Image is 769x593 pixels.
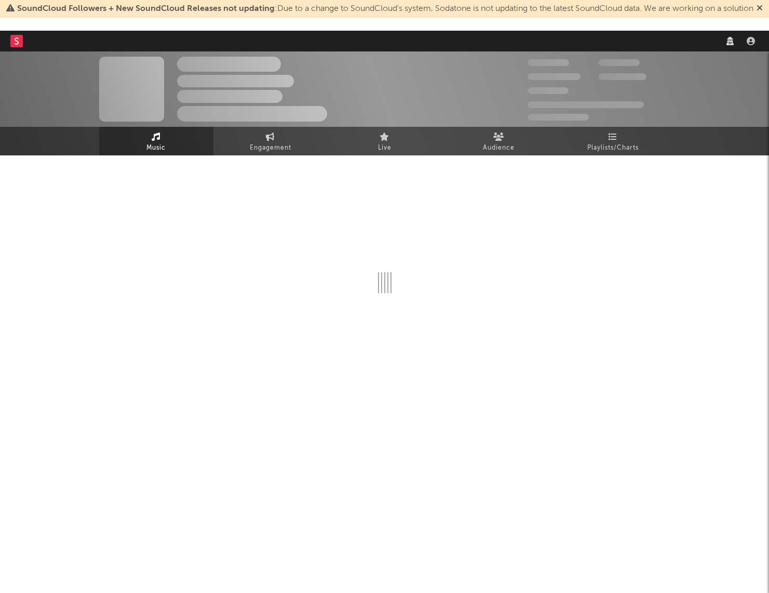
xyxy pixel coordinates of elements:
[17,5,753,13] span: : Due to a change to SoundCloud's system, Sodatone is not updating to the latest SoundCloud data....
[378,142,392,154] span: Live
[556,127,670,155] a: Playlists/Charts
[99,127,213,155] a: Music
[146,142,166,154] span: Music
[528,73,581,80] span: 50,000,000
[599,59,640,66] span: 100,000
[213,127,328,155] a: Engagement
[528,87,569,94] span: 100,000
[17,5,275,13] span: SoundCloud Followers + New SoundCloud Releases not updating
[528,114,589,121] span: Jump Score: 85.0
[757,5,763,13] span: Dismiss
[442,127,556,155] a: Audience
[483,142,515,154] span: Audience
[528,101,644,108] span: 50,000,000 Monthly Listeners
[587,142,639,154] span: Playlists/Charts
[328,127,442,155] a: Live
[250,142,291,154] span: Engagement
[599,73,646,80] span: 1,000,000
[528,59,569,66] span: 300,000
